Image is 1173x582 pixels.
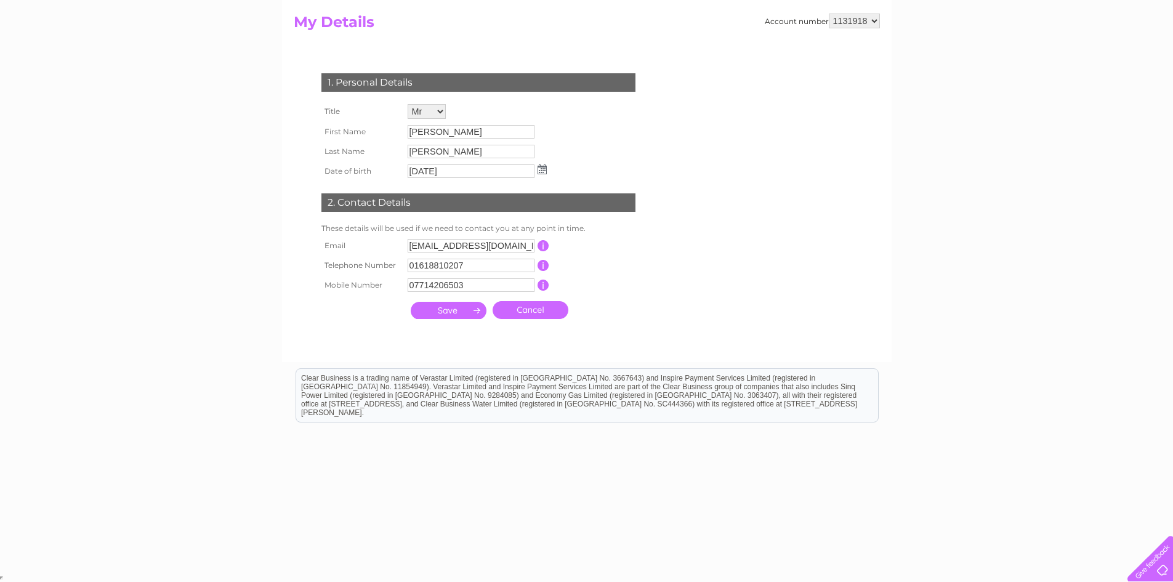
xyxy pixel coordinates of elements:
a: Water [956,52,980,62]
a: Energy [987,52,1014,62]
div: 2. Contact Details [321,193,635,212]
a: Contact [1091,52,1121,62]
th: Email [318,236,405,256]
a: Log out [1132,52,1161,62]
th: Date of birth [318,161,405,181]
div: Account number [765,14,880,28]
th: Title [318,101,405,122]
th: Mobile Number [318,275,405,295]
input: Information [538,240,549,251]
a: 0333 014 3131 [941,6,1026,22]
input: Information [538,260,549,271]
img: logo.png [41,32,104,70]
td: These details will be used if we need to contact you at any point in time. [318,221,639,236]
div: 1. Personal Details [321,73,635,92]
input: Submit [411,302,486,319]
th: First Name [318,122,405,142]
a: Cancel [493,301,568,319]
th: Telephone Number [318,256,405,275]
input: Information [538,280,549,291]
a: Blog [1066,52,1084,62]
a: Telecoms [1022,52,1058,62]
div: Clear Business is a trading name of Verastar Limited (registered in [GEOGRAPHIC_DATA] No. 3667643... [296,7,878,60]
h2: My Details [294,14,880,37]
th: Last Name [318,142,405,161]
img: ... [538,164,547,174]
